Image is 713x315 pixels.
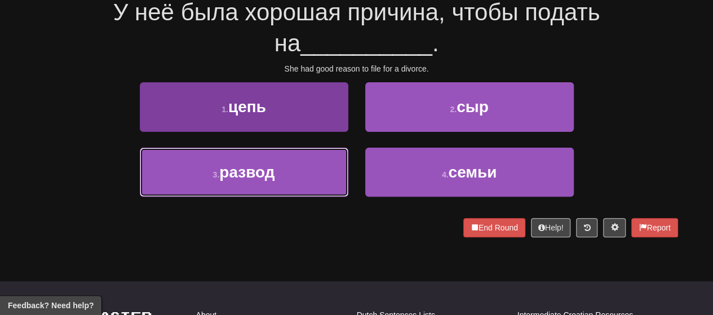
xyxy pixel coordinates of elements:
[448,163,497,181] span: семьи
[300,30,432,56] span: __________
[8,300,94,311] span: Open feedback widget
[222,105,228,114] small: 1 .
[140,148,348,197] button: 3.развод
[228,98,266,116] span: цепь
[531,218,571,237] button: Help!
[463,218,525,237] button: End Round
[140,82,348,131] button: 1.цепь
[365,82,574,131] button: 2.сыр
[213,170,220,179] small: 3 .
[442,170,449,179] small: 4 .
[457,98,489,116] span: сыр
[631,218,677,237] button: Report
[450,105,457,114] small: 2 .
[365,148,574,197] button: 4.семьи
[432,30,439,56] span: .
[219,163,274,181] span: развод
[36,63,678,74] div: She had good reason to file for a divorce.
[576,218,597,237] button: Round history (alt+y)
